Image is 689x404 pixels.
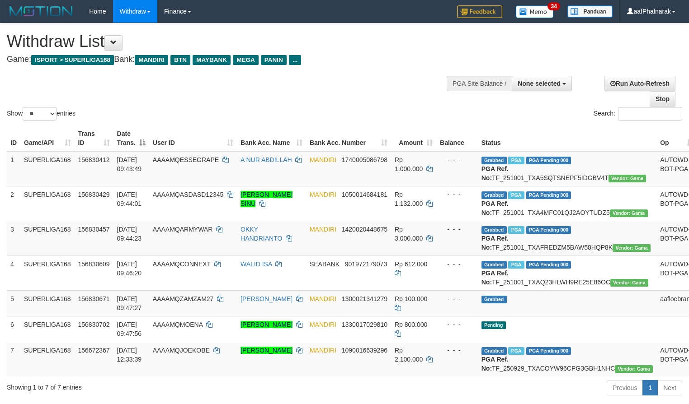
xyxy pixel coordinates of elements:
[436,125,478,151] th: Balance
[241,321,293,328] a: [PERSON_NAME]
[117,321,142,337] span: [DATE] 09:47:56
[78,260,110,268] span: 156830609
[567,5,613,18] img: panduan.png
[342,191,387,198] span: Copy 1050014684181 to clipboard
[20,290,75,316] td: SUPERLIGA168
[478,221,656,255] td: TF_251001_TXAFREDZM5BAW58HQP8K
[395,226,423,242] span: Rp 3.000.000
[7,151,20,186] td: 1
[78,347,110,354] span: 156672367
[241,226,282,242] a: OKKY HANDRIANTO
[615,365,653,373] span: Vendor URL: https://trx31.1velocity.biz
[618,107,682,121] input: Search:
[440,190,474,199] div: - - -
[153,347,210,354] span: AAAAMQJOEKOBE
[153,321,203,328] span: AAAAMQMOENA
[345,260,387,268] span: Copy 901972179073 to clipboard
[117,295,142,311] span: [DATE] 09:47:27
[310,156,336,163] span: MANDIRI
[113,125,149,151] th: Date Trans.: activate to sort column descending
[481,165,509,181] b: PGA Ref. No:
[117,260,142,277] span: [DATE] 09:46:20
[440,155,474,164] div: - - -
[233,55,259,65] span: MEGA
[395,321,427,328] span: Rp 800.000
[516,5,554,18] img: Button%20Memo.svg
[609,175,647,182] span: Vendor URL: https://trx31.1velocity.biz
[607,380,643,395] a: Previous
[457,5,502,18] img: Feedback.jpg
[613,244,651,252] span: Vendor URL: https://trx31.1velocity.biz
[547,2,560,10] span: 34
[310,295,336,302] span: MANDIRI
[20,255,75,290] td: SUPERLIGA168
[342,321,387,328] span: Copy 1330017029810 to clipboard
[342,156,387,163] span: Copy 1740005086798 to clipboard
[481,296,507,303] span: Grabbed
[149,125,237,151] th: User ID: activate to sort column ascending
[241,260,272,268] a: WALID ISA
[241,295,293,302] a: [PERSON_NAME]
[481,269,509,286] b: PGA Ref. No:
[395,191,423,207] span: Rp 1.132.000
[395,156,423,172] span: Rp 1.000.000
[7,33,450,51] h1: Withdraw List
[447,76,512,91] div: PGA Site Balance /
[526,226,571,234] span: PGA Pending
[20,125,75,151] th: Game/API: activate to sort column ascending
[78,321,110,328] span: 156830702
[395,260,427,268] span: Rp 612.000
[117,226,142,242] span: [DATE] 09:44:23
[7,316,20,342] td: 6
[526,261,571,269] span: PGA Pending
[170,55,190,65] span: BTN
[289,55,301,65] span: ...
[478,342,656,376] td: TF_250929_TXACOYW96CPG3GBH1NHC
[478,125,656,151] th: Status
[440,294,474,303] div: - - -
[20,221,75,255] td: SUPERLIGA168
[478,255,656,290] td: TF_251001_TXAQ23HLWH9RE25E86OC
[440,320,474,329] div: - - -
[478,151,656,186] td: TF_251001_TXA5SQTSNEPF5IDGBV4T
[75,125,113,151] th: Trans ID: activate to sort column ascending
[481,235,509,251] b: PGA Ref. No:
[478,186,656,221] td: TF_251001_TXA4MFC01QJ2AOYTUDZ5
[594,107,682,121] label: Search:
[508,347,524,355] span: Marked by aafsengchandara
[241,191,293,207] a: [PERSON_NAME] SINU
[20,342,75,376] td: SUPERLIGA168
[153,260,211,268] span: AAAAMQCONNEXT
[310,191,336,198] span: MANDIRI
[7,255,20,290] td: 4
[23,107,57,121] select: Showentries
[508,261,524,269] span: Marked by aafsengchandara
[310,321,336,328] span: MANDIRI
[306,125,391,151] th: Bank Acc. Number: activate to sort column ascending
[610,279,648,287] span: Vendor URL: https://trx31.1velocity.biz
[481,356,509,372] b: PGA Ref. No:
[7,107,76,121] label: Show entries
[117,347,142,363] span: [DATE] 12:33:39
[518,80,561,87] span: None selected
[342,295,387,302] span: Copy 1300021341279 to clipboard
[395,347,423,363] span: Rp 2.100.000
[642,380,658,395] a: 1
[310,260,340,268] span: SEABANK
[7,379,280,392] div: Showing 1 to 7 of 7 entries
[508,191,524,199] span: Marked by aafsoycanthlai
[78,156,110,163] span: 156830412
[7,5,76,18] img: MOTION_logo.png
[342,226,387,233] span: Copy 1420020448675 to clipboard
[512,76,572,91] button: None selected
[153,156,219,163] span: AAAAMQESSEGRAPE
[526,191,571,199] span: PGA Pending
[31,55,114,65] span: ISPORT > SUPERLIGA168
[193,55,231,65] span: MAYBANK
[241,156,292,163] a: A NUR ABDILLAH
[481,321,506,329] span: Pending
[650,91,675,107] a: Stop
[7,342,20,376] td: 7
[604,76,675,91] a: Run Auto-Refresh
[241,347,293,354] a: [PERSON_NAME]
